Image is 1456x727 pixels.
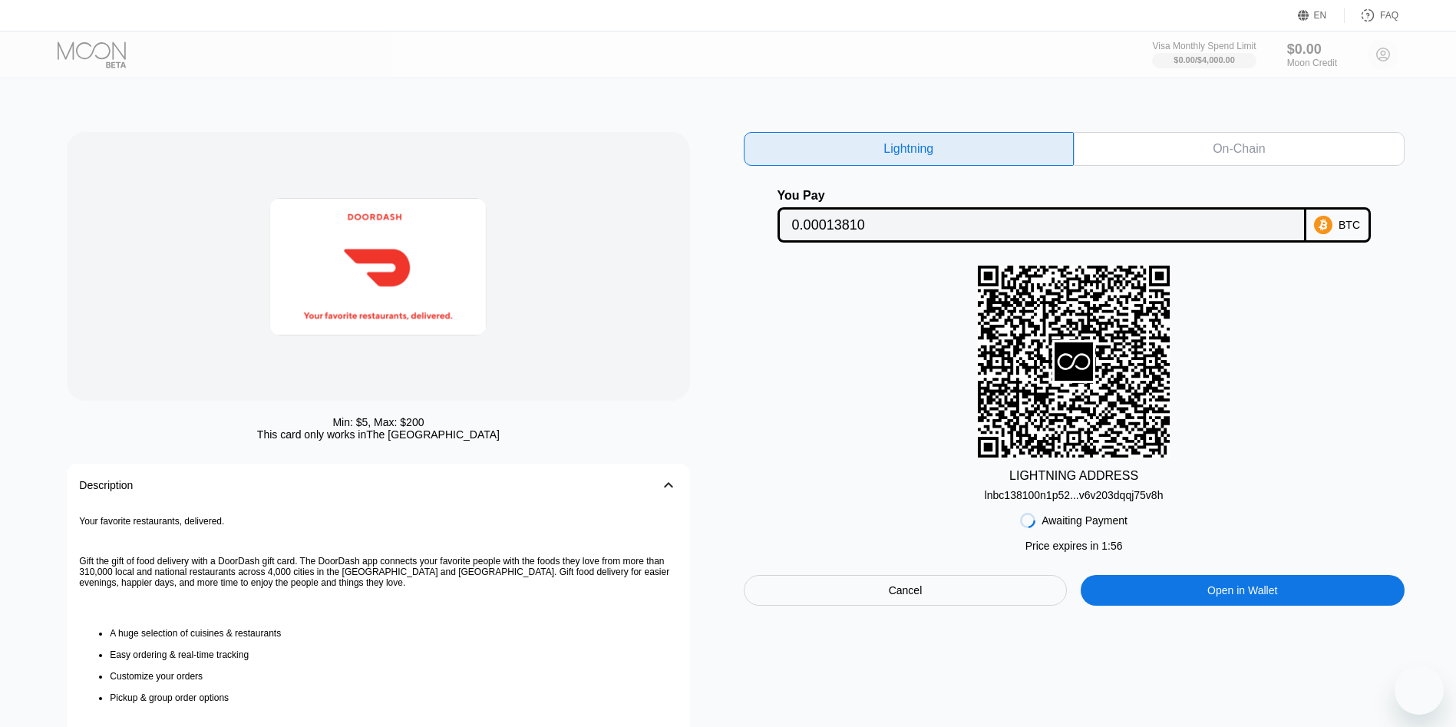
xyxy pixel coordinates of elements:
[778,189,1306,203] div: You Pay
[1339,219,1360,231] div: BTC
[1207,583,1277,597] div: Open in Wallet
[1025,540,1123,552] div: Price expires in
[332,416,424,428] div: Min: $ 5 , Max: $ 200
[1152,41,1256,68] div: Visa Monthly Spend Limit$0.00/$4,000.00
[889,583,923,597] div: Cancel
[1042,514,1127,527] div: Awaiting Payment
[1009,469,1138,483] div: LIGHTNING ADDRESS
[985,483,1164,501] div: lnbc138100n1p52...v6v203dqqj75v8h
[744,575,1068,606] div: Cancel
[659,476,678,494] div: 󰅀
[110,692,677,703] li: Pickup & group order options
[1314,10,1327,21] div: EN
[1152,41,1256,51] div: Visa Monthly Spend Limit
[79,479,133,491] div: Description
[79,516,677,527] p: Your favorite restaurants, delivered.
[1380,10,1398,21] div: FAQ
[985,489,1164,501] div: lnbc138100n1p52...v6v203dqqj75v8h
[1101,540,1122,552] span: 1 : 56
[110,671,677,682] li: Customize your orders
[1074,132,1405,166] div: On-Chain
[883,141,933,157] div: Lightning
[79,556,677,588] p: Gift the gift of food delivery with a DoorDash gift card. The DoorDash app connects your favorite...
[1395,666,1444,715] iframe: Button to launch messaging window
[1345,8,1398,23] div: FAQ
[110,649,677,660] li: Easy ordering & real-time tracking
[1213,141,1265,157] div: On-Chain
[744,189,1405,243] div: You PayBTC
[257,428,500,441] div: This card only works in The [GEOGRAPHIC_DATA]
[1174,55,1235,64] div: $0.00 / $4,000.00
[110,628,677,639] li: A huge selection of cuisines & restaurants
[1298,8,1345,23] div: EN
[1081,575,1405,606] div: Open in Wallet
[744,132,1075,166] div: Lightning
